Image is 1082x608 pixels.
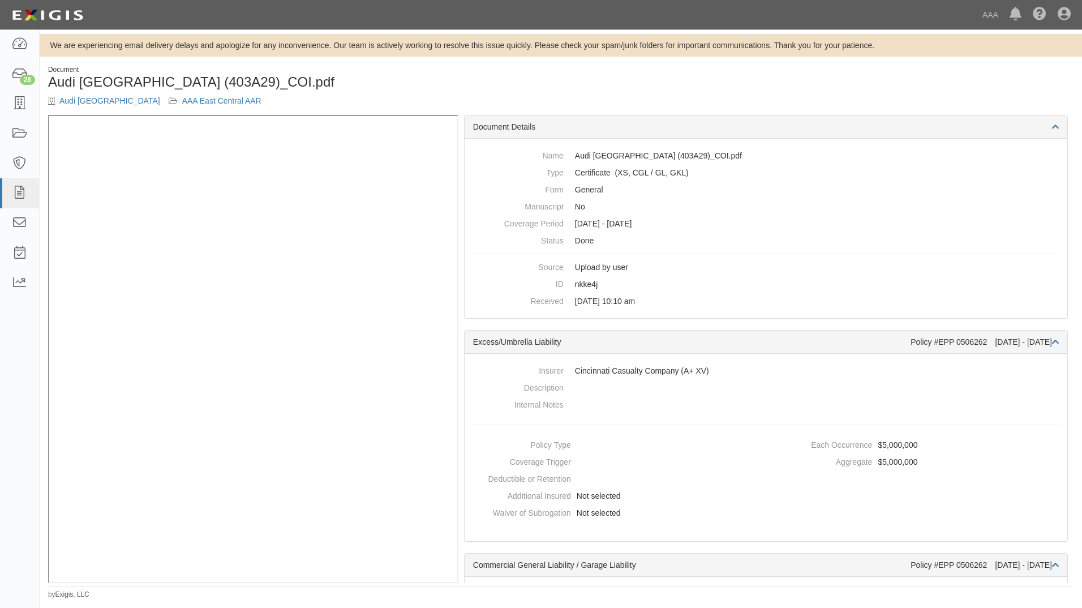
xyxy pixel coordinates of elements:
[469,487,762,504] dd: Not selected
[473,396,564,410] dt: Internal Notes
[770,436,872,451] dt: Each Occurrence
[40,40,1082,51] div: We are experiencing email delivery delays and apologize for any inconvenience. Our team is active...
[59,96,160,105] a: Audi [GEOGRAPHIC_DATA]
[473,362,1059,379] dd: Cincinnati Casualty Company (A+ XV)
[469,453,571,468] dt: Coverage Trigger
[182,96,261,105] a: AAA East Central AAR
[1033,8,1046,22] i: Help Center - Complianz
[469,436,571,451] dt: Policy Type
[473,147,1059,164] dd: Audi [GEOGRAPHIC_DATA] (403A29)_COI.pdf
[473,259,564,273] dt: Source
[473,164,1059,181] dd: Excess/Umbrella Liability Commercial General Liability / Garage Liability Garage Keepers Liability
[473,336,911,348] div: Excess/Umbrella Liability
[911,336,1059,348] div: Policy #EPP 0506262 [DATE] - [DATE]
[473,147,564,161] dt: Name
[770,436,1063,453] dd: $5,000,000
[469,487,571,502] dt: Additional Insured
[473,232,564,246] dt: Status
[473,293,1059,310] dd: [DATE] 10:10 am
[473,215,564,229] dt: Coverage Period
[473,215,1059,232] dd: [DATE] - [DATE]
[8,5,87,25] img: logo-5460c22ac91f19d4615b14bd174203de0afe785f0fc80cf4dbbc73dc1793850b.png
[55,590,89,598] a: Exigis, LLC
[469,470,571,485] dt: Deductible or Retention
[911,559,1059,571] div: Policy #EPP 0506262 [DATE] - [DATE]
[473,198,564,212] dt: Manuscript
[473,379,564,393] dt: Description
[48,65,552,75] div: Document
[48,75,552,89] h1: Audi [GEOGRAPHIC_DATA] (403A29)_COI.pdf
[473,362,564,376] dt: Insurer
[473,293,564,307] dt: Received
[465,115,1067,139] div: Document Details
[20,75,35,85] div: 28
[473,181,1059,198] dd: General
[977,3,1004,26] a: AAA
[473,276,1059,293] dd: nkke4j
[770,453,1063,470] dd: $5,000,000
[473,559,911,571] div: Commercial General Liability / Garage Liability
[48,590,89,600] small: by
[473,164,564,178] dt: Type
[473,276,564,290] dt: ID
[473,259,1059,276] dd: Upload by user
[469,504,571,519] dt: Waiver of Subrogation
[770,453,872,468] dt: Aggregate
[473,232,1059,249] dd: Done
[473,181,564,195] dt: Form
[473,198,1059,215] dd: No
[469,504,762,521] dd: Not selected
